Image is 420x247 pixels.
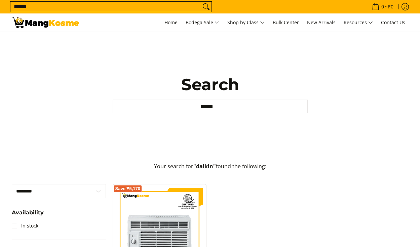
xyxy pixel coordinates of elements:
span: New Arrivals [307,19,336,26]
span: Save ₱5,170 [115,187,141,191]
a: Shop by Class [224,13,268,32]
span: • [370,3,395,10]
a: Contact Us [378,13,409,32]
summary: Open [12,210,44,220]
a: New Arrivals [304,13,339,32]
span: ₱0 [387,4,394,9]
span: Home [164,19,178,26]
span: Availability [12,210,44,215]
a: Bulk Center [269,13,302,32]
button: Search [201,2,212,12]
img: Search: 1 result found for &quot;daikin&quot; | Mang Kosme [12,17,79,28]
h1: Search [113,74,308,95]
p: Your search for found the following: [12,162,409,177]
nav: Main Menu [86,13,409,32]
span: 0 [380,4,385,9]
span: Resources [344,19,373,27]
a: Home [161,13,181,32]
span: Bulk Center [273,19,299,26]
span: Contact Us [381,19,405,26]
span: Bodega Sale [186,19,219,27]
a: In stock [12,220,38,231]
strong: "daikin" [193,163,216,170]
a: Bodega Sale [182,13,223,32]
span: Shop by Class [227,19,265,27]
a: Resources [340,13,376,32]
